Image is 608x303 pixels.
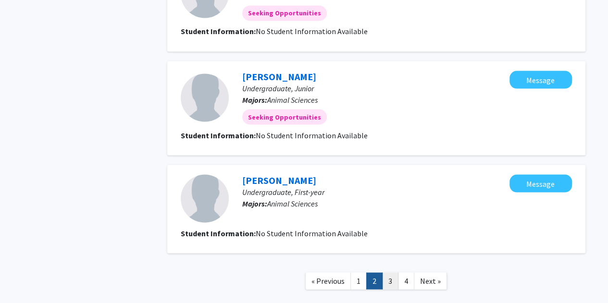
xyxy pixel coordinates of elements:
a: 2 [366,272,383,289]
span: Animal Sciences [267,198,318,208]
b: Student Information: [181,26,256,36]
a: [PERSON_NAME] [242,174,316,186]
iframe: Chat [7,260,41,296]
a: 1 [350,272,367,289]
a: Next [414,272,447,289]
span: Undergraduate, First-year [242,187,324,196]
a: 3 [382,272,398,289]
mat-chip: Seeking Opportunities [242,5,327,21]
mat-chip: Seeking Opportunities [242,109,327,124]
b: Majors: [242,95,267,104]
a: Previous [305,272,351,289]
button: Message Lara Gupta [509,174,572,192]
b: Student Information: [181,228,256,238]
span: Next » [420,276,441,285]
nav: Page navigation [167,263,585,302]
a: [PERSON_NAME] [242,70,316,82]
span: No Student Information Available [256,228,368,238]
span: Undergraduate, Junior [242,83,314,93]
b: Majors: [242,198,267,208]
a: 4 [398,272,414,289]
b: Student Information: [181,130,256,140]
span: No Student Information Available [256,130,368,140]
span: No Student Information Available [256,26,368,36]
span: Animal Sciences [267,95,318,104]
span: « Previous [311,276,345,285]
button: Message Ciara Marshall [509,71,572,88]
